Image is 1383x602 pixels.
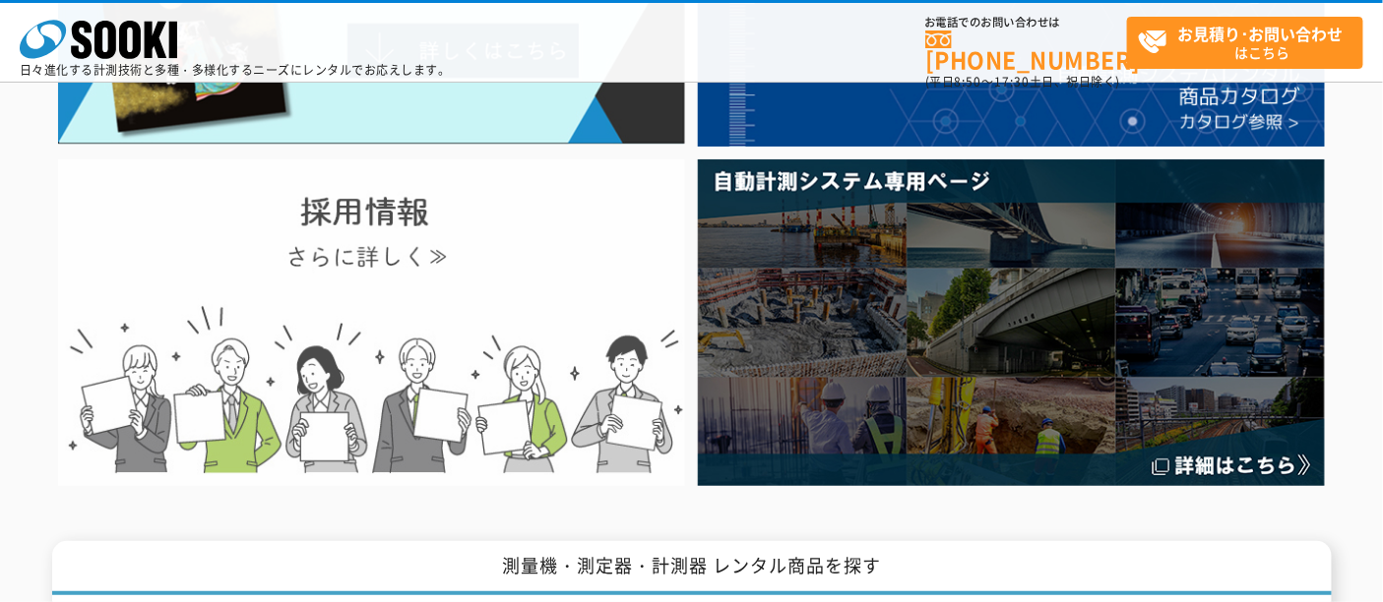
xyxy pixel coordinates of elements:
span: 8:50 [955,73,982,90]
span: はこちら [1138,18,1362,67]
span: 17:30 [994,73,1030,90]
a: [PHONE_NUMBER] [925,30,1127,71]
a: お見積り･お問い合わせはこちら [1127,17,1363,69]
strong: お見積り･お問い合わせ [1178,22,1344,45]
img: 自動計測システム専用ページ [698,159,1325,485]
span: (平日 ～ 土日、祝日除く) [925,73,1120,90]
span: お電話でのお問い合わせは [925,17,1127,29]
p: 日々進化する計測技術と多種・多様化するニーズにレンタルでお応えします。 [20,64,451,76]
img: SOOKI recruit [58,159,685,485]
h1: 測量機・測定器・計測器 レンタル商品を探す [52,541,1332,595]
